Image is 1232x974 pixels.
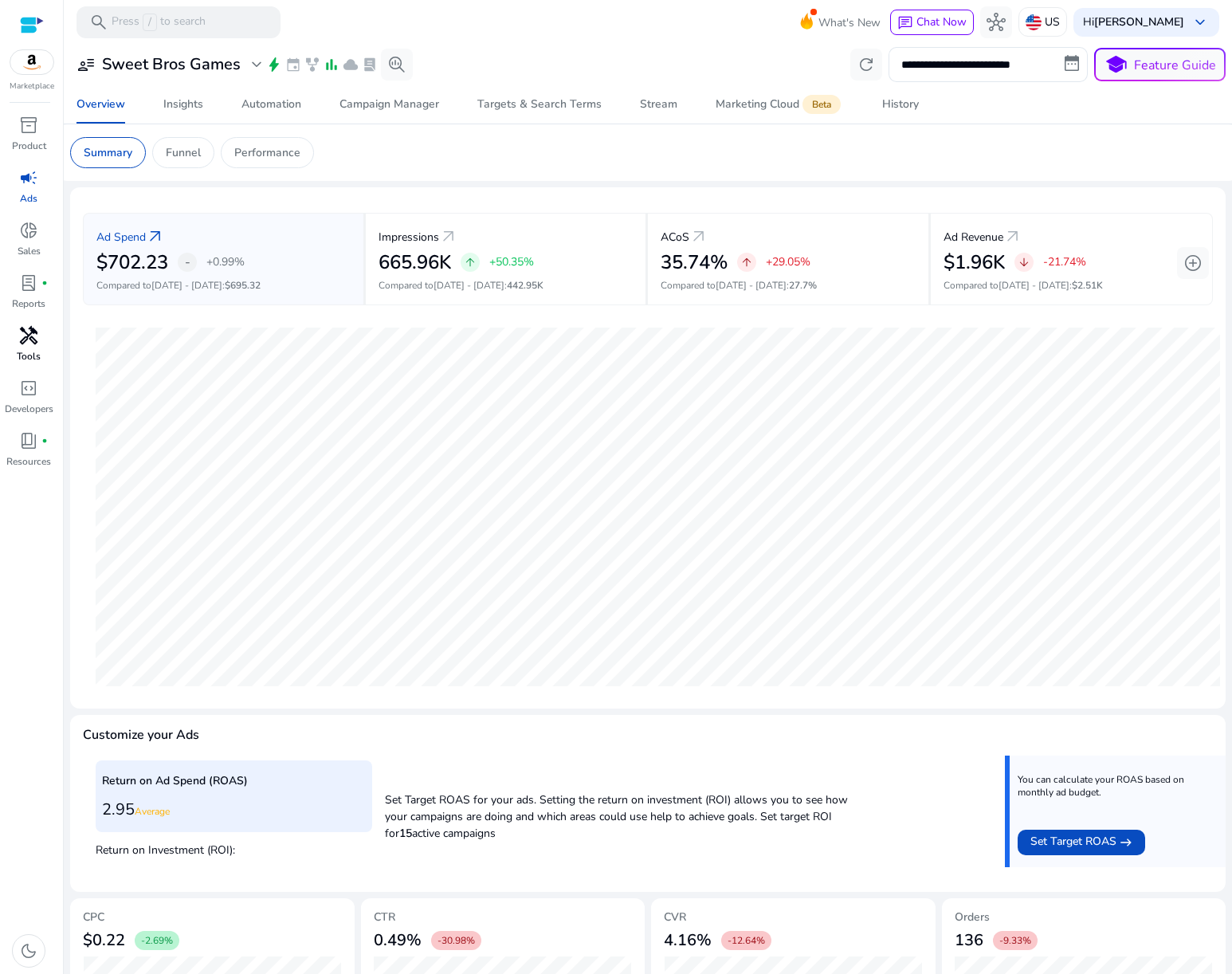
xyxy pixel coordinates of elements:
[897,15,913,31] span: chat
[664,931,712,950] h3: 4.16%
[999,279,1069,292] span: [DATE] - [DATE]
[1104,53,1128,77] span: school
[1072,279,1103,292] span: $2.51K
[339,99,439,110] div: Campaign Manager
[464,256,477,269] span: arrow_upward
[77,55,96,74] span: user_attributes
[146,227,165,246] a: arrow_outward
[163,99,203,110] div: Insights
[1026,14,1042,30] img: us.svg
[84,144,132,161] p: Summary
[716,279,787,292] span: [DATE] - [DATE]
[1094,14,1184,29] b: [PERSON_NAME]
[1083,17,1184,28] p: Hi
[324,57,339,73] span: bar_chart
[185,253,190,272] span: -
[6,454,51,469] p: Resources
[12,297,45,311] p: Reports
[10,81,54,92] p: Marketplace
[661,229,689,245] p: ACoS
[1030,833,1116,852] span: Set Target ROAS
[374,931,422,950] h3: 0.49%
[477,99,602,110] div: Targets & Search Terms
[19,326,38,345] span: handyman
[19,941,38,960] span: dark_mode
[1191,13,1210,32] span: keyboard_arrow_down
[857,55,876,74] span: refresh
[944,251,1005,274] h2: $1.96K
[1018,773,1214,799] p: You can calculate your ROAS based on monthly ad budget.
[890,10,974,35] button: chatChat Now
[716,98,844,111] div: Marketing Cloud
[850,49,882,81] button: refresh
[19,273,38,293] span: lab_profile
[489,257,534,268] p: +50.35%
[96,278,351,293] p: Compared to :
[83,931,125,950] h3: $0.22
[1177,247,1209,279] button: add_circle
[944,229,1003,245] p: Ad Revenue
[102,55,241,74] h3: Sweet Bros Games
[285,57,301,73] span: event
[661,251,728,274] h2: 35.74%
[955,911,1214,925] h5: Orders
[83,728,199,743] h4: Customize your Ads
[17,349,41,363] p: Tools
[1120,833,1132,852] mat-icon: east
[166,144,201,161] p: Funnel
[206,257,245,268] p: +0.99%
[987,13,1006,32] span: hub
[955,931,983,950] h3: 136
[434,279,504,292] span: [DATE] - [DATE]
[96,251,168,274] h2: $702.23
[20,191,37,206] p: Ads
[19,379,38,398] span: code_blocks
[102,772,366,789] p: Return on Ad Spend (ROAS)
[41,438,48,444] span: fiber_manual_record
[399,826,412,841] b: 15
[664,911,923,925] h5: CVR
[789,279,817,292] span: 27.7%
[999,934,1031,947] span: -9.33%
[802,95,841,114] span: Beta
[740,256,753,269] span: arrow_upward
[102,800,366,819] h3: 2.95
[241,99,301,110] div: Automation
[437,934,475,947] span: -30.98%
[507,279,543,292] span: 442.95K
[385,784,871,842] p: Set Target ROAS for your ads. Setting the return on investment (ROI) allows you to see how your c...
[818,9,881,37] span: What's New
[143,14,157,31] span: /
[1183,253,1203,273] span: add_circle
[1094,48,1226,81] button: schoolFeature Guide
[661,278,916,293] p: Compared to :
[689,227,708,246] a: arrow_outward
[766,257,810,268] p: +29.05%
[96,838,372,858] p: Return on Investment (ROI):
[374,911,633,925] h5: CTR
[19,168,38,187] span: campaign
[379,251,451,274] h2: 665.96K
[19,116,38,135] span: inventory_2
[266,57,282,73] span: bolt
[41,280,48,286] span: fiber_manual_record
[439,227,458,246] a: arrow_outward
[19,431,38,450] span: book_4
[728,934,765,947] span: -12.64%
[916,14,967,29] span: Chat Now
[18,244,41,258] p: Sales
[225,279,261,292] span: $695.32
[1003,227,1022,246] span: arrow_outward
[77,99,125,110] div: Overview
[1043,257,1086,268] p: -21.74%
[379,229,439,245] p: Impressions
[1134,56,1216,75] p: Feature Guide
[343,57,359,73] span: cloud
[141,934,173,947] span: -2.69%
[96,229,146,245] p: Ad Spend
[944,278,1200,293] p: Compared to :
[19,221,38,240] span: donut_small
